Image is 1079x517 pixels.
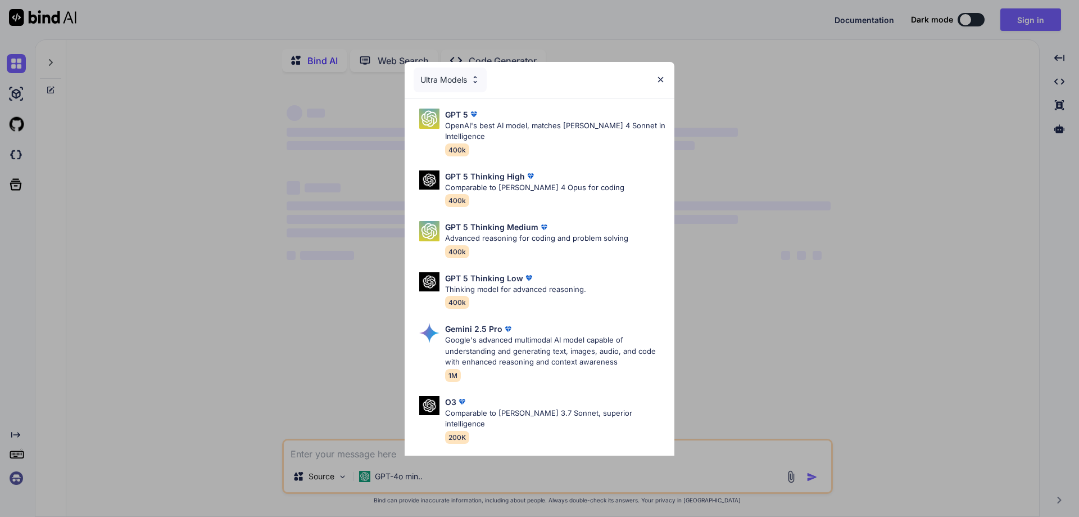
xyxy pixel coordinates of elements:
[445,284,586,295] p: Thinking model for advanced reasoning.
[445,335,665,368] p: Google's advanced multimodal AI model capable of understanding and generating text, images, audio...
[419,170,439,190] img: Pick Models
[538,222,550,233] img: premium
[445,296,469,309] span: 400k
[445,120,665,142] p: OpenAI's best AI model, matches [PERSON_NAME] 4 Sonnet in Intelligence
[419,221,439,241] img: Pick Models
[445,182,624,194] p: Comparable to [PERSON_NAME] 4 Opus for coding
[445,369,461,382] span: 1M
[523,272,534,284] img: premium
[445,109,468,120] p: GPT 5
[456,396,468,407] img: premium
[419,396,439,416] img: Pick Models
[419,109,439,129] img: Pick Models
[445,323,502,335] p: Gemini 2.5 Pro
[419,323,439,343] img: Pick Models
[445,245,469,258] span: 400k
[468,109,479,120] img: premium
[445,170,525,182] p: GPT 5 Thinking High
[414,68,487,92] div: Ultra Models
[445,233,628,244] p: Advanced reasoning for coding and problem solving
[445,408,665,430] p: Comparable to [PERSON_NAME] 3.7 Sonnet, superior intelligence
[445,431,469,444] span: 200K
[445,143,469,156] span: 400k
[656,75,665,84] img: close
[419,272,439,292] img: Pick Models
[445,221,538,233] p: GPT 5 Thinking Medium
[445,396,456,408] p: O3
[502,323,514,335] img: premium
[445,272,523,284] p: GPT 5 Thinking Low
[470,75,480,84] img: Pick Models
[445,194,469,207] span: 400k
[525,170,536,182] img: premium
